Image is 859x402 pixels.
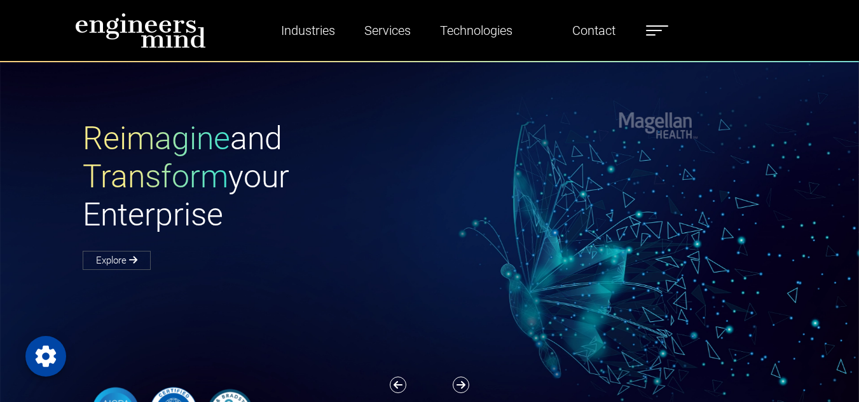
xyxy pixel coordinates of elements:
[276,16,340,45] a: Industries
[83,119,430,234] h1: and your Enterprise
[83,158,228,195] span: Transform
[435,16,518,45] a: Technologies
[83,120,230,157] span: Reimagine
[567,16,621,45] a: Contact
[83,251,151,270] a: Explore
[75,13,206,48] img: logo
[359,16,416,45] a: Services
